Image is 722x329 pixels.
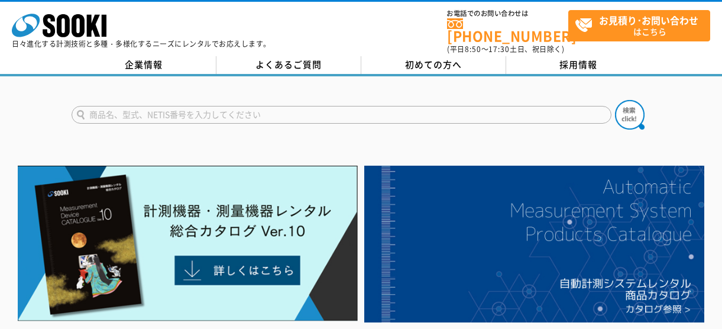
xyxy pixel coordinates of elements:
span: 初めての方へ [405,58,462,71]
a: 初めての方へ [361,56,506,74]
input: 商品名、型式、NETIS番号を入力してください [72,106,611,124]
span: (平日 ～ 土日、祝日除く) [447,44,564,54]
span: お電話でのお問い合わせは [447,10,568,17]
a: 採用情報 [506,56,651,74]
a: 企業情報 [72,56,216,74]
img: btn_search.png [615,100,645,130]
a: [PHONE_NUMBER] [447,18,568,43]
img: Catalog Ver10 [18,166,357,321]
span: 17:30 [488,44,510,54]
a: お見積り･お問い合わせはこちら [568,10,710,41]
span: はこちら [575,11,710,40]
strong: お見積り･お問い合わせ [599,13,698,27]
a: よくあるご質問 [216,56,361,74]
img: 自動計測システムカタログ [364,166,704,322]
p: 日々進化する計測技術と多種・多様化するニーズにレンタルでお応えします。 [12,40,271,47]
span: 8:50 [465,44,481,54]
